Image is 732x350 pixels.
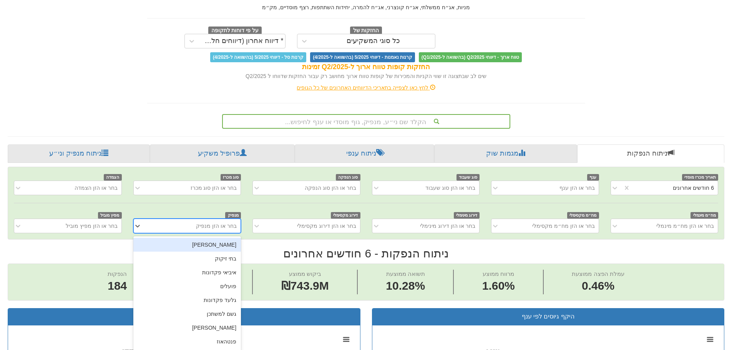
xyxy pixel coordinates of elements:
div: בחר או הזן מנפיק [196,222,237,230]
span: קרנות סל - דיווחי 5/2025 (בהשוואה ל-4/2025) [210,52,306,62]
span: מנפיק [225,212,241,219]
a: מגמות שוק [434,144,577,163]
span: ₪743.9M [281,279,329,292]
div: בחר או הזן סוג שעבוד [425,184,475,192]
div: בחר או הזן ענף [559,184,595,192]
a: ניתוח מנפיק וני״ע [8,144,150,163]
span: מח״מ מינמלי [691,212,718,219]
a: ניתוח הנפקות [577,144,724,163]
span: סוג שעבוד [456,174,480,181]
span: קרנות נאמנות - דיווחי 5/2025 (בהשוואה ל-4/2025) [310,52,415,62]
div: גשם למשתכן [133,307,241,321]
h5: מניות, אג״ח ממשלתי, אג״ח קונצרני, אג״ח להמרה, יחידות השתתפות, רצף מוסדיים, מק״מ [147,5,585,10]
div: בחר או הזן דירוג מינימלי [420,222,475,230]
div: בחר או הזן מח״מ מינמלי [656,222,714,230]
span: 0.46% [572,278,624,294]
div: גלעד פקדונות [133,293,241,307]
span: מפיץ מוביל [98,212,122,219]
span: תשואה ממוצעת [386,270,425,277]
span: דירוג מינימלי [454,212,480,219]
div: כל סוגי המשקיעים [347,37,400,45]
span: 184 [108,278,127,294]
div: פנטהאוז [133,335,241,348]
div: 6 חודשים אחרונים [673,184,714,192]
div: * דיווח אחרון (דיווחים חלקיים) [201,37,284,45]
span: 1.60% [482,278,515,294]
span: מרווח ממוצע [483,270,514,277]
span: סוג הנפקה [336,174,360,181]
div: בחר או הזן סוג הנפקה [305,184,356,192]
div: בחר או הזן הצמדה [75,184,118,192]
span: 10.28% [386,278,425,294]
div: החזקות קופות טווח ארוך ל-Q2/2025 זמינות [147,62,585,72]
div: בחר או הזן דירוג מקסימלי [297,222,356,230]
div: בחר או הזן סוג מכרז [191,184,237,192]
div: [PERSON_NAME] [133,321,241,335]
span: הנפקות [108,270,127,277]
span: מח״מ מקסימלי [567,212,599,219]
span: עמלת הפצה ממוצעת [572,270,624,277]
div: היקף גיוסים לפי ענף [378,312,719,321]
span: דירוג מקסימלי [331,212,360,219]
div: [PERSON_NAME] [133,238,241,252]
div: הקלד שם ני״ע, מנפיק, גוף מוסדי או ענף לחיפוש... [223,115,510,128]
div: איביאי פקדונות [133,265,241,279]
div: היקף גיוסים לפי סוג שעבוד [14,312,354,321]
span: ביקוש ממוצע [289,270,321,277]
div: בחר או הזן מח״מ מקסימלי [532,222,595,230]
div: פועלים [133,279,241,293]
div: בחר או הזן מפיץ מוביל [66,222,118,230]
span: תאריך מכרז מוסדי [682,174,718,181]
span: ענף [587,174,599,181]
div: בתי זיקוק [133,252,241,265]
div: שים לב שבתצוגה זו שווי הקניות והמכירות של קופות טווח ארוך מחושב רק עבור החזקות שדווחו ל Q2/2025 [147,72,585,80]
h2: ניתוח הנפקות - 6 חודשים אחרונים [8,247,724,260]
div: לחץ כאן לצפייה בתאריכי הדיווחים האחרונים של כל הגופים [141,84,591,91]
a: פרופיל משקיע [150,144,294,163]
span: החזקות של [350,27,382,35]
span: על פי דוחות לתקופה [208,27,262,35]
a: ניתוח ענפי [295,144,434,163]
span: טווח ארוך - דיווחי Q2/2025 (בהשוואה ל-Q1/2025) [419,52,522,62]
span: הצמדה [104,174,122,181]
span: סוג מכרז [221,174,241,181]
